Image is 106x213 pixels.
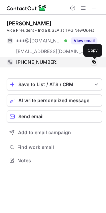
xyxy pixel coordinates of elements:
[7,143,102,152] button: Find work email
[7,127,102,139] button: Add to email campaign
[18,98,89,103] span: AI write personalized message
[7,94,102,106] button: AI write personalized message
[71,37,97,44] button: Reveal Button
[7,4,47,12] img: ContactOut v5.3.10
[17,158,99,164] span: Notes
[7,111,102,123] button: Send email
[7,27,102,33] div: Vice President - India & SEA at TPG NewQuest
[7,78,102,90] button: save-profile-one-click
[17,144,99,150] span: Find work email
[16,48,85,54] span: [EMAIL_ADDRESS][DOMAIN_NAME]
[16,38,62,44] span: ***@[DOMAIN_NAME]
[18,114,44,119] span: Send email
[7,20,51,27] div: [PERSON_NAME]
[7,156,102,165] button: Notes
[18,82,90,87] div: Save to List / ATS / CRM
[16,59,58,65] span: [PHONE_NUMBER]
[18,130,71,135] span: Add to email campaign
